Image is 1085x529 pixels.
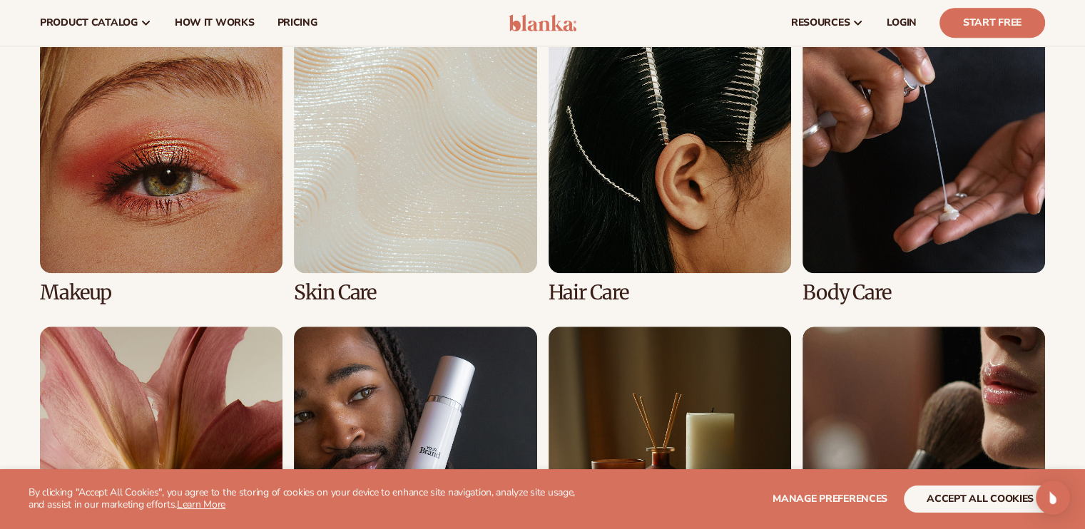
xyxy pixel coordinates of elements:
div: Open Intercom Messenger [1036,481,1070,515]
h3: Hair Care [549,282,791,304]
div: 3 / 8 [549,31,791,304]
span: pricing [277,17,317,29]
img: logo [509,14,576,31]
span: product catalog [40,17,138,29]
span: How It Works [175,17,255,29]
div: 4 / 8 [803,31,1045,304]
span: resources [791,17,850,29]
div: 2 / 8 [294,31,536,304]
h3: Skin Care [294,282,536,304]
a: Start Free [939,8,1045,38]
button: Manage preferences [773,486,887,513]
span: Manage preferences [773,492,887,505]
h3: Makeup [40,282,282,304]
button: accept all cookies [904,486,1056,513]
div: 1 / 8 [40,31,282,304]
span: LOGIN [887,17,917,29]
h3: Body Care [803,282,1045,304]
a: Learn More [177,498,225,511]
p: By clicking "Accept All Cookies", you agree to the storing of cookies on your device to enhance s... [29,487,591,511]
